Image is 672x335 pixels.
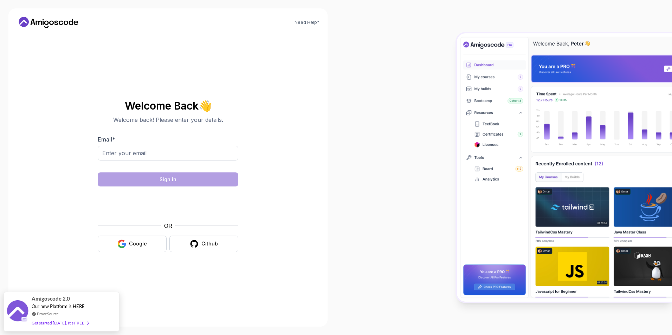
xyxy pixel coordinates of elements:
p: OR [164,222,172,230]
a: Need Help? [295,20,319,25]
img: Amigoscode Dashboard [457,33,672,301]
p: Welcome back! Please enter your details. [98,116,238,124]
img: provesource social proof notification image [7,300,28,323]
div: Google [129,240,147,247]
span: Amigoscode 2.0 [32,295,70,303]
div: Sign in [160,176,176,183]
span: Our new Platform is HERE [32,303,85,309]
input: Enter your email [98,146,238,160]
button: Google [98,236,167,252]
iframe: Widget containing checkbox for hCaptcha security challenge [115,191,221,217]
span: 👋 [197,98,214,114]
label: Email * [98,136,115,143]
button: Github [169,236,238,252]
button: Sign in [98,172,238,186]
div: Github [201,240,218,247]
h2: Welcome Back [98,100,238,111]
a: Home link [17,17,80,28]
a: ProveSource [37,311,59,317]
div: Get started [DATE]. It's FREE [32,319,89,327]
